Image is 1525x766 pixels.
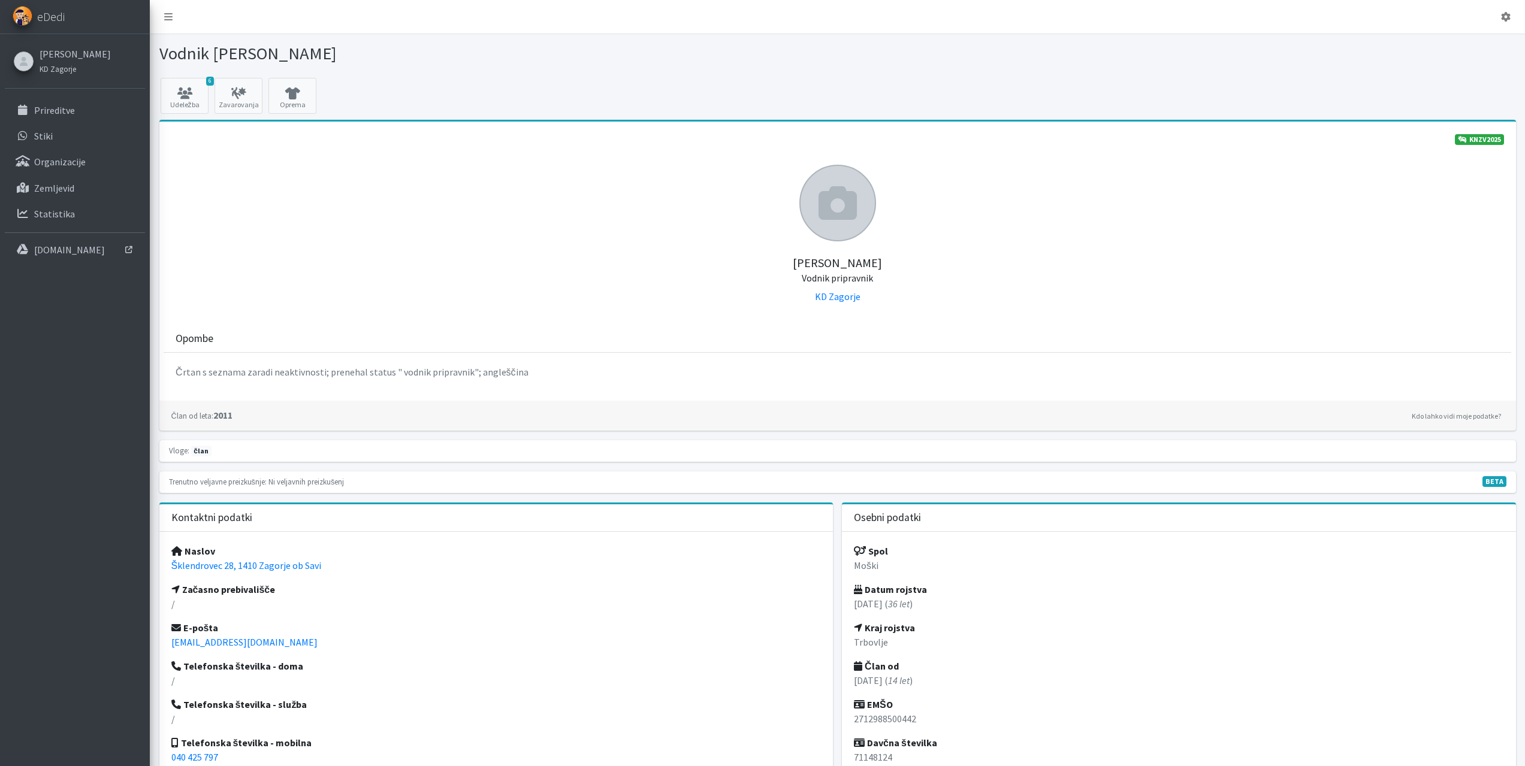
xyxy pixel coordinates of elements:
[171,241,1504,284] h5: [PERSON_NAME]
[34,244,105,256] p: [DOMAIN_NAME]
[215,78,262,114] a: Zavarovanja
[171,660,304,672] strong: Telefonska številka - doma
[854,635,1504,649] p: Trbovlje
[40,47,111,61] a: [PERSON_NAME]
[171,545,215,557] strong: Naslov
[191,446,212,456] span: član
[854,558,1504,573] p: Moški
[815,290,860,302] a: KD Zagorje
[5,124,145,148] a: Stiki
[5,150,145,174] a: Organizacije
[854,711,1504,726] p: 2712988500442
[854,660,899,672] strong: Član od
[161,78,209,114] a: 6 Udeležba
[171,737,312,749] strong: Telefonska številka - mobilna
[37,8,65,26] span: eDedi
[5,98,145,122] a: Prireditve
[888,598,910,610] em: 36 let
[171,597,822,611] p: /
[268,78,316,114] a: Oprema
[13,6,32,26] img: eDedi
[176,332,213,345] h3: Opombe
[854,750,1504,764] p: 71148124
[854,511,921,524] h3: Osebni podatki
[34,104,75,116] p: Prireditve
[206,77,214,86] span: 6
[171,559,322,571] a: Šklendrovec 28, 1410 Zagorje ob Savi
[171,698,307,710] strong: Telefonska številka - služba
[802,272,873,284] small: Vodnik pripravnik
[854,737,937,749] strong: Davčna številka
[169,446,189,455] small: Vloge:
[34,208,75,220] p: Statistika
[34,182,74,194] p: Zemljevid
[854,673,1504,688] p: [DATE] ( )
[888,674,910,686] em: 14 let
[854,698,893,710] strong: EMŠO
[5,238,145,262] a: [DOMAIN_NAME]
[854,545,888,557] strong: Spol
[171,711,822,726] p: /
[1409,409,1504,423] a: Kdo lahko vidi moje podatke?
[854,597,1504,611] p: [DATE] ( )
[34,156,86,168] p: Organizacije
[40,61,111,75] a: KD Zagorje
[1482,476,1506,487] span: V fazi razvoja
[171,583,276,595] strong: Začasno prebivališče
[5,176,145,200] a: Zemljevid
[171,636,318,648] a: [EMAIL_ADDRESS][DOMAIN_NAME]
[176,365,1499,379] p: Črtan s seznama zaradi neaktivnosti; prenehal status " vodnik pripravnik"; angleščina
[171,409,232,421] strong: 2011
[854,622,915,634] strong: Kraj rojstva
[1455,134,1504,145] a: KNZV2025
[169,477,267,486] small: Trenutno veljavne preizkušnje:
[171,751,218,763] a: 040 425 797
[171,622,219,634] strong: E-pošta
[268,477,344,486] small: Ni veljavnih preizkušenj
[171,511,252,524] h3: Kontaktni podatki
[171,673,822,688] p: /
[5,202,145,226] a: Statistika
[34,130,53,142] p: Stiki
[854,583,927,595] strong: Datum rojstva
[171,411,213,420] small: Član od leta:
[40,64,76,74] small: KD Zagorje
[159,43,834,64] h1: Vodnik [PERSON_NAME]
